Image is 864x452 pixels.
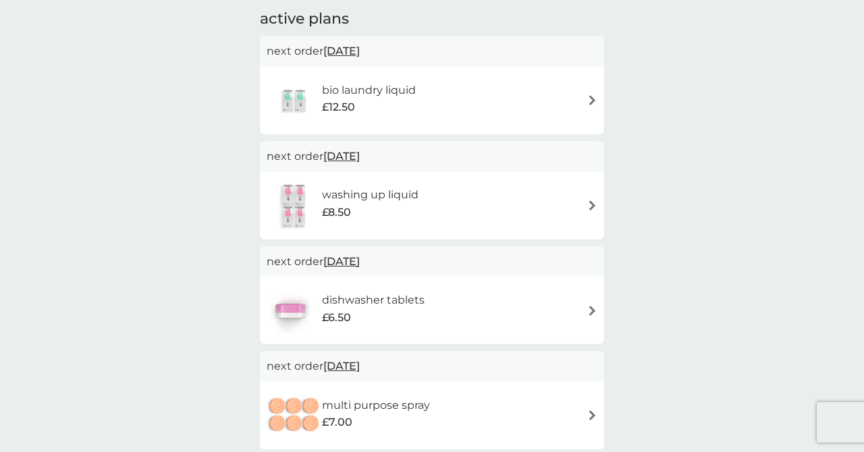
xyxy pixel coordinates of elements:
[323,353,360,379] span: [DATE]
[322,414,352,431] span: £7.00
[267,392,322,439] img: multi purpose spray
[322,309,351,327] span: £6.50
[267,358,597,375] p: next order
[323,143,360,169] span: [DATE]
[267,287,314,334] img: dishwasher tablets
[322,204,351,221] span: £8.50
[267,77,322,124] img: bio laundry liquid
[322,397,430,414] h6: multi purpose spray
[323,248,360,275] span: [DATE]
[267,43,597,60] p: next order
[587,306,597,316] img: arrow right
[267,253,597,271] p: next order
[267,148,597,165] p: next order
[587,410,597,420] img: arrow right
[323,38,360,64] span: [DATE]
[260,9,604,30] h2: active plans
[322,291,425,309] h6: dishwasher tablets
[267,182,322,229] img: washing up liquid
[322,82,416,99] h6: bio laundry liquid
[587,95,597,105] img: arrow right
[322,98,355,116] span: £12.50
[322,186,418,204] h6: washing up liquid
[587,200,597,210] img: arrow right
